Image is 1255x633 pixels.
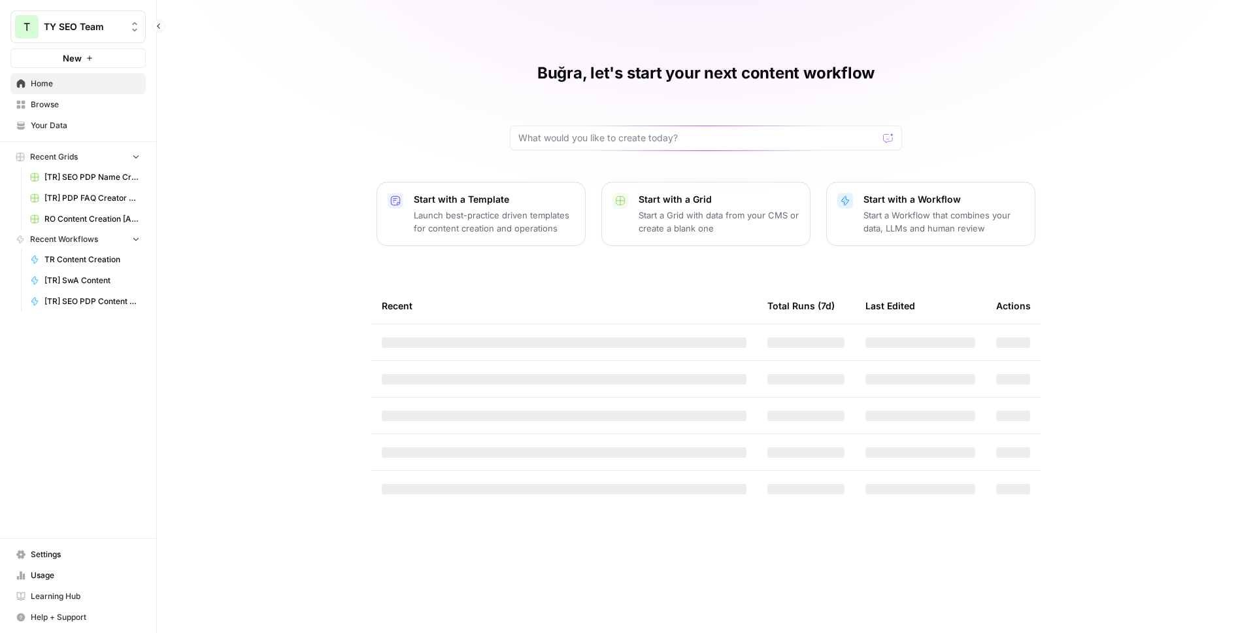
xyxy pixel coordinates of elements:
[414,209,575,235] p: Launch best-practice driven templates for content creation and operations
[10,115,146,136] a: Your Data
[996,288,1031,324] div: Actions
[414,193,575,206] p: Start with a Template
[31,78,140,90] span: Home
[44,296,140,307] span: [TR] SEO PDP Content Creation
[10,544,146,565] a: Settings
[10,586,146,607] a: Learning Hub
[31,99,140,111] span: Browse
[44,254,140,265] span: TR Content Creation
[10,565,146,586] a: Usage
[24,19,30,35] span: T
[10,94,146,115] a: Browse
[24,270,146,291] a: [TR] SwA Content
[639,209,799,235] p: Start a Grid with data from your CMS or create a blank one
[863,193,1024,206] p: Start with a Workflow
[24,167,146,188] a: [TR] SEO PDP Name Creation Grid
[31,611,140,623] span: Help + Support
[10,10,146,43] button: Workspace: TY SEO Team
[382,288,746,324] div: Recent
[10,147,146,167] button: Recent Grids
[44,213,140,225] span: RO Content Creation [Anil] w/o Google Scrape Grid
[31,120,140,131] span: Your Data
[826,182,1035,246] button: Start with a WorkflowStart a Workflow that combines your data, LLMs and human review
[24,209,146,230] a: RO Content Creation [Anil] w/o Google Scrape Grid
[44,275,140,286] span: [TR] SwA Content
[31,590,140,602] span: Learning Hub
[24,291,146,312] a: [TR] SEO PDP Content Creation
[639,193,799,206] p: Start with a Grid
[376,182,586,246] button: Start with a TemplateLaunch best-practice driven templates for content creation and operations
[63,52,82,65] span: New
[10,230,146,249] button: Recent Workflows
[24,249,146,270] a: TR Content Creation
[30,233,98,245] span: Recent Workflows
[863,209,1024,235] p: Start a Workflow that combines your data, LLMs and human review
[767,288,835,324] div: Total Runs (7d)
[44,192,140,204] span: [TR] PDP FAQ Creator Grid
[31,549,140,560] span: Settings
[44,20,123,33] span: TY SEO Team
[10,607,146,628] button: Help + Support
[518,131,878,145] input: What would you like to create today?
[865,288,915,324] div: Last Edited
[10,48,146,68] button: New
[10,73,146,94] a: Home
[601,182,811,246] button: Start with a GridStart a Grid with data from your CMS or create a blank one
[44,171,140,183] span: [TR] SEO PDP Name Creation Grid
[24,188,146,209] a: [TR] PDP FAQ Creator Grid
[30,151,78,163] span: Recent Grids
[31,570,140,581] span: Usage
[537,63,875,84] h1: Buğra, let's start your next content workflow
